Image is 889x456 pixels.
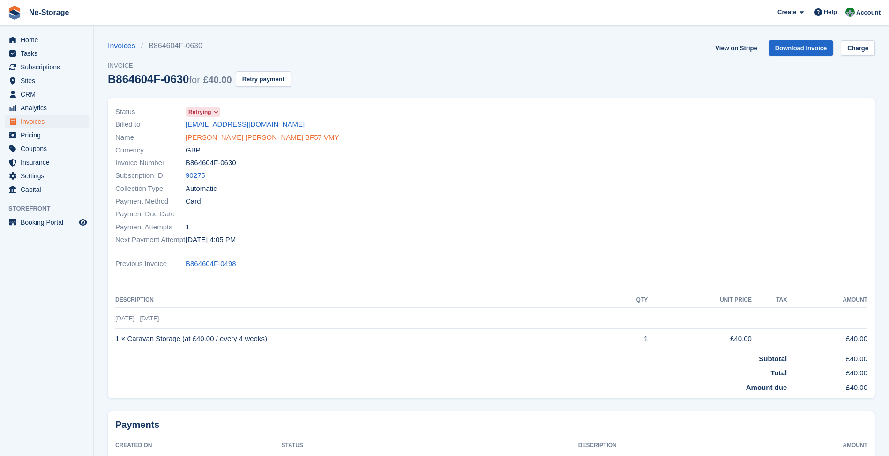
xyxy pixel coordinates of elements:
span: Capital [21,183,77,196]
th: Created On [115,438,282,453]
a: menu [5,74,89,87]
td: £40.00 [787,350,867,364]
span: Account [856,8,881,17]
a: Retrying [186,106,220,117]
th: Amount [785,438,867,453]
span: Status [115,106,186,117]
a: Invoices [108,40,141,52]
a: Download Invoice [769,40,834,56]
span: Collection Type [115,183,186,194]
span: Subscription ID [115,170,186,181]
span: B864604F-0630 [186,158,236,168]
a: menu [5,47,89,60]
a: 90275 [186,170,205,181]
span: CRM [21,88,77,101]
strong: Total [771,369,787,377]
th: Description [578,438,785,453]
span: Next Payment Attempt [115,235,186,245]
a: menu [5,129,89,142]
th: Amount [787,293,867,308]
span: Payment Due Date [115,209,186,220]
span: Payment Attempts [115,222,186,233]
a: menu [5,101,89,114]
th: Tax [752,293,787,308]
span: Coupons [21,142,77,155]
span: Settings [21,169,77,182]
a: Ne-Storage [25,5,73,20]
a: B864604F-0498 [186,258,236,269]
span: £40.00 [203,75,232,85]
a: Charge [841,40,875,56]
td: £40.00 [648,328,752,350]
a: menu [5,156,89,169]
span: Previous Invoice [115,258,186,269]
a: menu [5,115,89,128]
span: 1 [186,222,189,233]
th: Status [282,438,578,453]
th: QTY [610,293,648,308]
span: Sites [21,74,77,87]
td: £40.00 [787,328,867,350]
strong: Amount due [746,383,787,391]
a: menu [5,183,89,196]
a: Preview store [77,217,89,228]
span: [DATE] - [DATE] [115,315,159,322]
button: Retry payment [236,71,291,87]
span: Home [21,33,77,46]
span: GBP [186,145,201,156]
time: 2025-09-06 15:05:34 UTC [186,235,236,245]
div: B864604F-0630 [108,73,232,85]
nav: breadcrumbs [108,40,291,52]
span: Tasks [21,47,77,60]
span: Invoice [108,61,291,70]
span: Currency [115,145,186,156]
a: menu [5,61,89,74]
a: menu [5,88,89,101]
span: Pricing [21,129,77,142]
th: Description [115,293,610,308]
span: Retrying [188,108,211,116]
a: menu [5,33,89,46]
span: Analytics [21,101,77,114]
a: [EMAIL_ADDRESS][DOMAIN_NAME] [186,119,305,130]
span: Create [777,8,796,17]
span: for [189,75,200,85]
td: 1 × Caravan Storage (at £40.00 / every 4 weeks) [115,328,610,350]
td: £40.00 [787,379,867,393]
span: Invoice Number [115,158,186,168]
td: £40.00 [787,364,867,379]
span: Name [115,132,186,143]
strong: Subtotal [759,355,787,363]
span: Booking Portal [21,216,77,229]
span: Help [824,8,837,17]
a: View on Stripe [711,40,761,56]
img: stora-icon-8386f47178a22dfd0bd8f6a31ec36ba5ce8667c1dd55bd0f319d3a0aa187defe.svg [7,6,22,20]
span: Payment Method [115,196,186,207]
a: menu [5,216,89,229]
span: Card [186,196,201,207]
span: Automatic [186,183,217,194]
span: Insurance [21,156,77,169]
span: Invoices [21,115,77,128]
img: Charlotte Nesbitt [845,8,855,17]
span: Billed to [115,119,186,130]
span: Storefront [8,204,93,213]
h2: Payments [115,419,867,431]
a: [PERSON_NAME] [PERSON_NAME] BF57 VMY [186,132,339,143]
span: Subscriptions [21,61,77,74]
td: 1 [610,328,648,350]
th: Unit Price [648,293,752,308]
a: menu [5,142,89,155]
a: menu [5,169,89,182]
